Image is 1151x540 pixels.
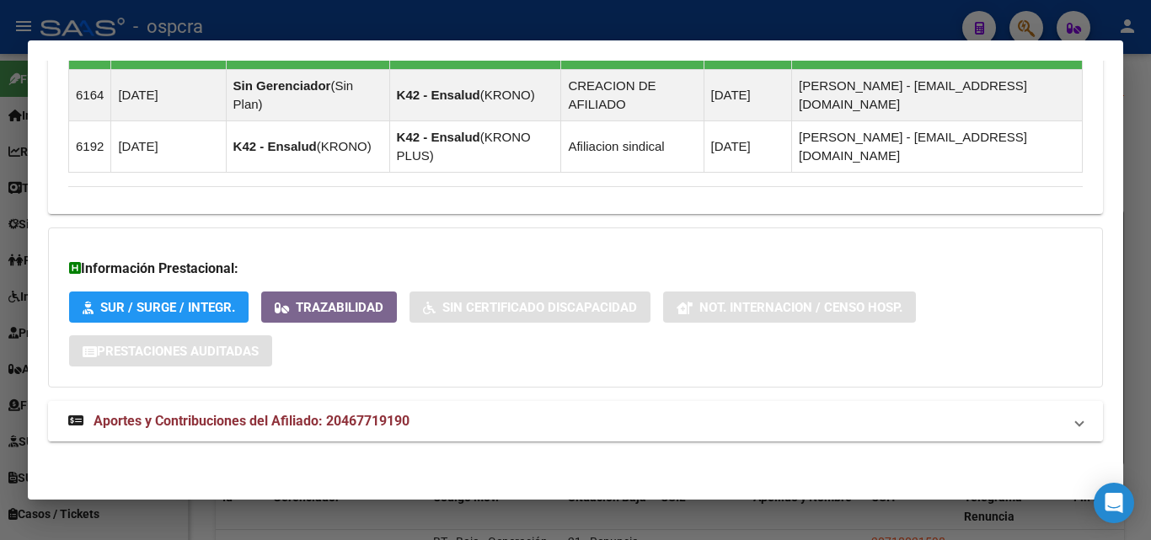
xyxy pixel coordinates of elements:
td: Afiliacion sindical [561,121,704,173]
span: SUR / SURGE / INTEGR. [100,300,235,315]
span: Sin Certificado Discapacidad [442,300,637,315]
div: Open Intercom Messenger [1094,483,1134,523]
td: [PERSON_NAME] - [EMAIL_ADDRESS][DOMAIN_NAME] [792,121,1083,173]
td: 6192 [69,121,111,173]
button: Sin Certificado Discapacidad [410,291,650,323]
span: KRONO [321,139,367,153]
button: SUR / SURGE / INTEGR. [69,291,249,323]
span: Not. Internacion / Censo Hosp. [699,300,902,315]
button: Trazabilidad [261,291,397,323]
h3: Información Prestacional: [69,259,1082,279]
span: Aportes y Contribuciones del Afiliado: 20467719190 [94,413,410,429]
button: Not. Internacion / Censo Hosp. [663,291,916,323]
strong: K42 - Ensalud [397,88,480,102]
button: Prestaciones Auditadas [69,335,272,366]
td: ( ) [226,70,389,121]
span: Prestaciones Auditadas [97,344,259,359]
td: [DATE] [704,70,792,121]
td: [DATE] [704,121,792,173]
td: CREACION DE AFILIADO [561,70,704,121]
td: ( ) [389,121,561,173]
span: KRONO [484,88,531,102]
td: [DATE] [111,121,226,173]
td: 6164 [69,70,111,121]
td: [PERSON_NAME] - [EMAIL_ADDRESS][DOMAIN_NAME] [792,70,1083,121]
td: [DATE] [111,70,226,121]
td: ( ) [389,70,561,121]
span: Trazabilidad [296,300,383,315]
td: ( ) [226,121,389,173]
strong: K42 - Ensalud [397,130,480,144]
strong: Sin Gerenciador [233,78,331,93]
strong: K42 - Ensalud [233,139,317,153]
mat-expansion-panel-header: Aportes y Contribuciones del Afiliado: 20467719190 [48,401,1103,441]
